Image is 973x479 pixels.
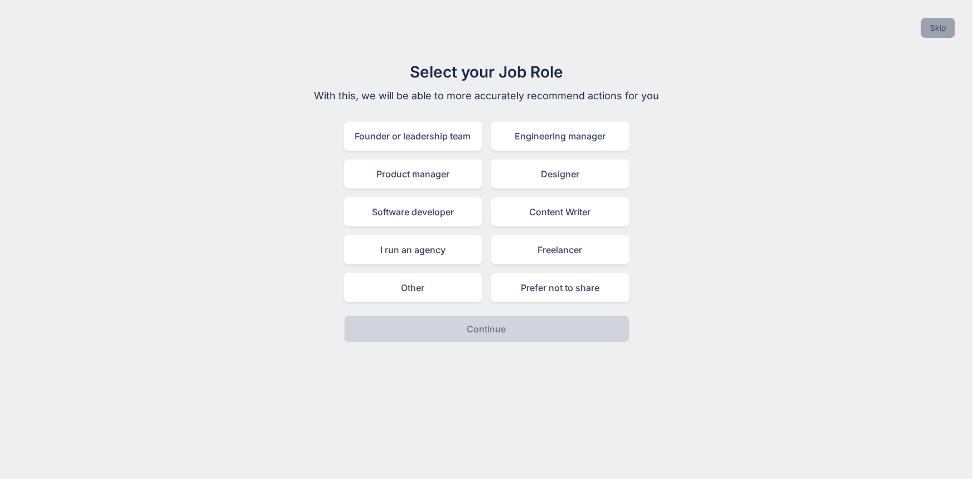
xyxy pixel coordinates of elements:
[344,235,482,264] div: I run an agency
[491,197,630,226] div: Content Writer
[344,316,630,342] button: Continue
[344,197,482,226] div: Software developer
[491,273,630,302] div: Prefer not to share
[299,60,674,84] h1: Select your Job Role
[344,122,482,151] div: Founder or leadership team
[344,159,482,188] div: Product manager
[921,18,955,38] button: Skip
[491,122,630,151] div: Engineering manager
[491,235,630,264] div: Freelancer
[344,273,482,302] div: Other
[491,159,630,188] div: Designer
[299,88,674,104] p: With this, we will be able to more accurately recommend actions for you
[467,322,506,336] p: Continue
